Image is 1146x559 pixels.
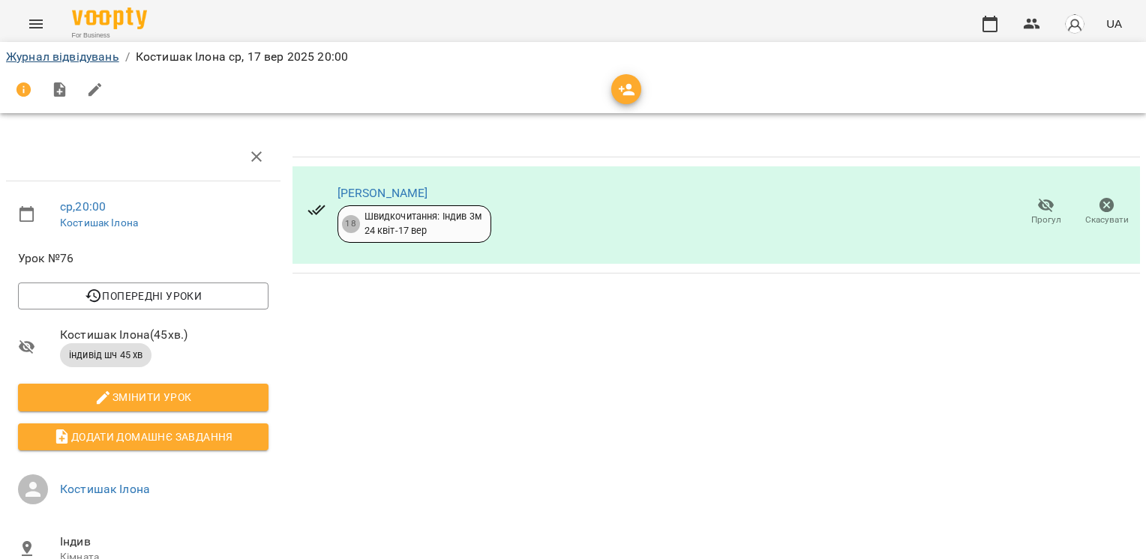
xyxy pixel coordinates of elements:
[72,7,147,29] img: Voopty Logo
[1106,16,1122,31] span: UA
[6,48,1140,66] nav: breadcrumb
[1076,191,1137,233] button: Скасувати
[18,6,54,42] button: Menu
[30,428,256,446] span: Додати домашнє завдання
[72,31,147,40] span: For Business
[1064,13,1085,34] img: avatar_s.png
[342,215,360,233] div: 18
[1031,214,1061,226] span: Прогул
[18,384,268,411] button: Змінити урок
[60,348,151,362] span: індивід шч 45 хв
[30,287,256,305] span: Попередні уроки
[18,250,268,268] span: Урок №76
[30,388,256,406] span: Змінити урок
[6,49,119,64] a: Журнал відвідувань
[18,423,268,450] button: Додати домашнє завдання
[18,282,268,309] button: Попередні уроки
[364,210,481,238] div: Швидкочитання: Індив 3м 24 квіт - 17 вер
[60,217,138,229] a: Костишак Ілона
[60,482,150,496] a: Костишак Ілона
[60,199,106,214] a: ср , 20:00
[60,326,268,344] span: Костишак Ілона ( 45 хв. )
[60,533,268,551] span: Індив
[1085,214,1129,226] span: Скасувати
[337,186,428,200] a: [PERSON_NAME]
[1015,191,1076,233] button: Прогул
[125,48,130,66] li: /
[1100,10,1128,37] button: UA
[136,48,348,66] p: Костишак Ілона ср, 17 вер 2025 20:00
